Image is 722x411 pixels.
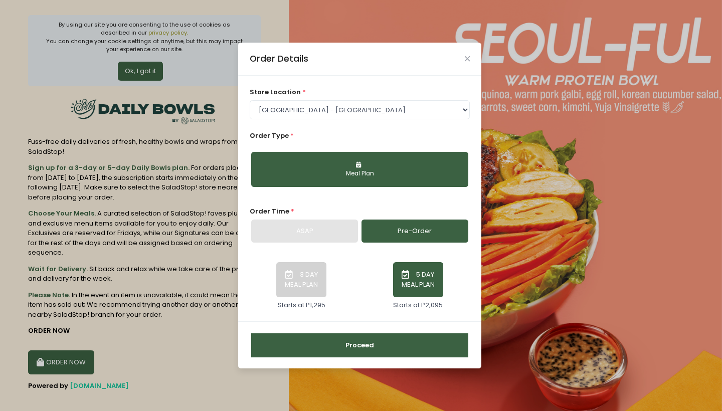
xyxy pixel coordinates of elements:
button: Close [465,56,470,61]
button: Meal Plan [251,152,468,187]
div: Order Details [250,52,308,65]
div: Starts at P2,095 [393,300,443,310]
a: Pre-Order [362,220,468,243]
button: 3 DAY MEAL PLAN [276,262,326,297]
span: Order Time [250,207,289,216]
div: Starts at P1,295 [278,300,325,310]
span: store location [250,87,301,97]
button: Proceed [251,333,468,357]
div: Meal Plan [258,169,461,178]
button: 5 DAY MEAL PLAN [393,262,443,297]
span: Order Type [250,131,289,140]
